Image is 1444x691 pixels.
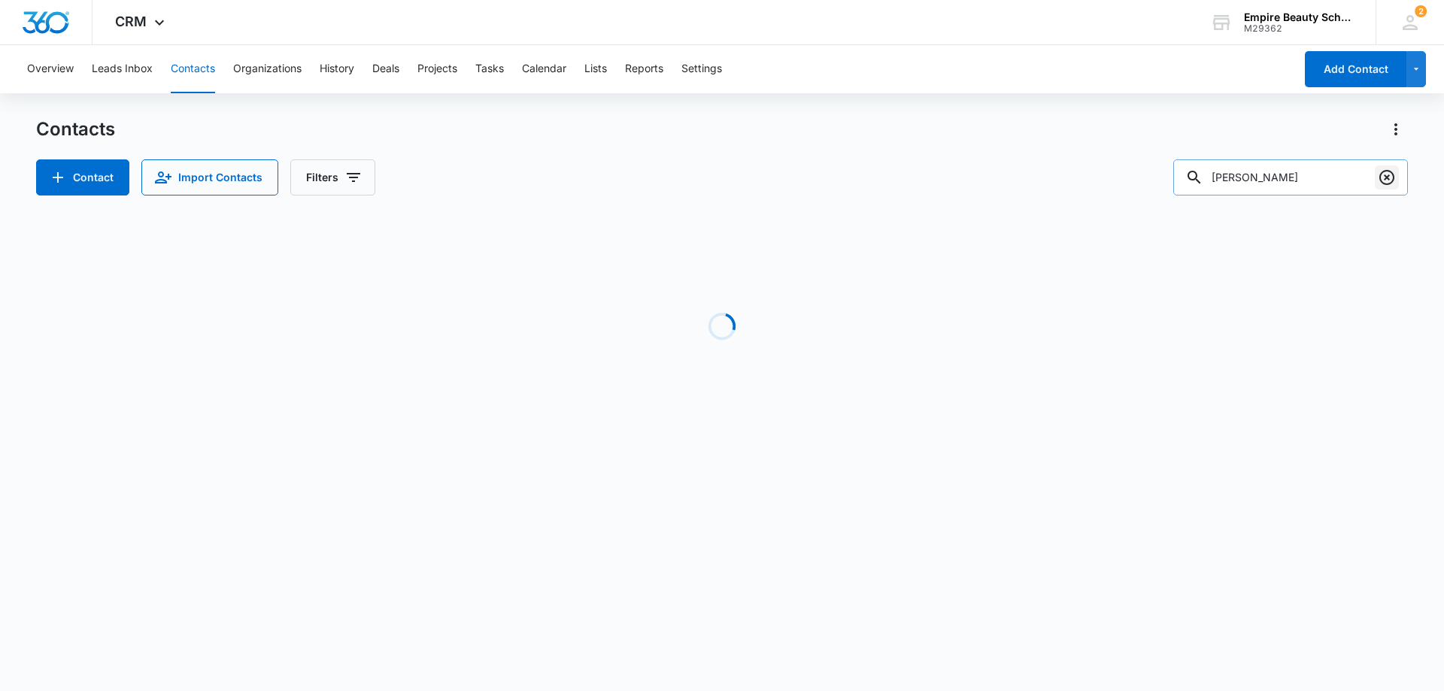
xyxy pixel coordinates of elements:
button: Clear [1375,165,1399,189]
button: History [320,45,354,93]
div: account name [1244,11,1354,23]
button: Actions [1384,117,1408,141]
button: Tasks [475,45,504,93]
input: Search Contacts [1173,159,1408,195]
button: Add Contact [1305,51,1406,87]
div: account id [1244,23,1354,34]
button: Deals [372,45,399,93]
button: Lists [584,45,607,93]
button: Import Contacts [141,159,278,195]
div: notifications count [1415,5,1427,17]
button: Calendar [522,45,566,93]
button: Leads Inbox [92,45,153,93]
button: Contacts [171,45,215,93]
button: Settings [681,45,722,93]
button: Filters [290,159,375,195]
h1: Contacts [36,118,115,141]
button: Reports [625,45,663,93]
button: Overview [27,45,74,93]
button: Projects [417,45,457,93]
span: CRM [115,14,147,29]
span: 2 [1415,5,1427,17]
button: Organizations [233,45,302,93]
button: Add Contact [36,159,129,195]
